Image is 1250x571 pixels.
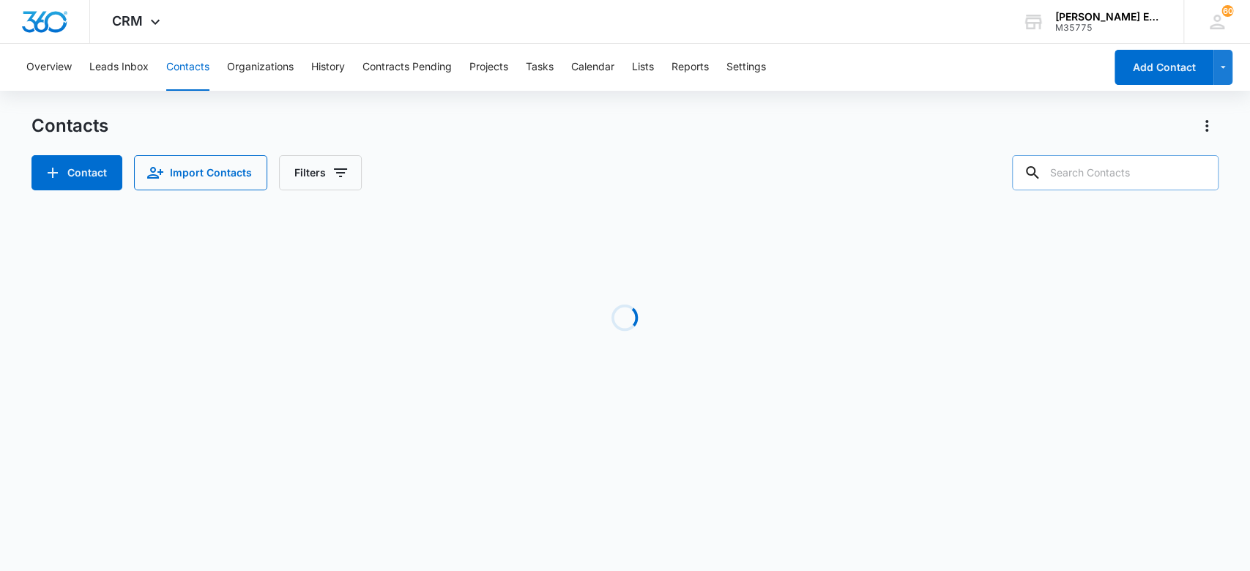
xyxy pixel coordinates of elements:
[1115,50,1213,85] button: Add Contact
[1055,11,1162,23] div: account name
[469,44,508,91] button: Projects
[227,44,294,91] button: Organizations
[671,44,709,91] button: Reports
[112,13,143,29] span: CRM
[31,115,108,137] h1: Contacts
[1221,5,1233,17] span: 60
[726,44,766,91] button: Settings
[31,155,122,190] button: Add Contact
[166,44,209,91] button: Contacts
[571,44,614,91] button: Calendar
[1195,114,1219,138] button: Actions
[279,155,362,190] button: Filters
[526,44,554,91] button: Tasks
[1055,23,1162,33] div: account id
[311,44,345,91] button: History
[89,44,149,91] button: Leads Inbox
[362,44,452,91] button: Contracts Pending
[134,155,267,190] button: Import Contacts
[632,44,654,91] button: Lists
[1221,5,1233,17] div: notifications count
[26,44,72,91] button: Overview
[1012,155,1219,190] input: Search Contacts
